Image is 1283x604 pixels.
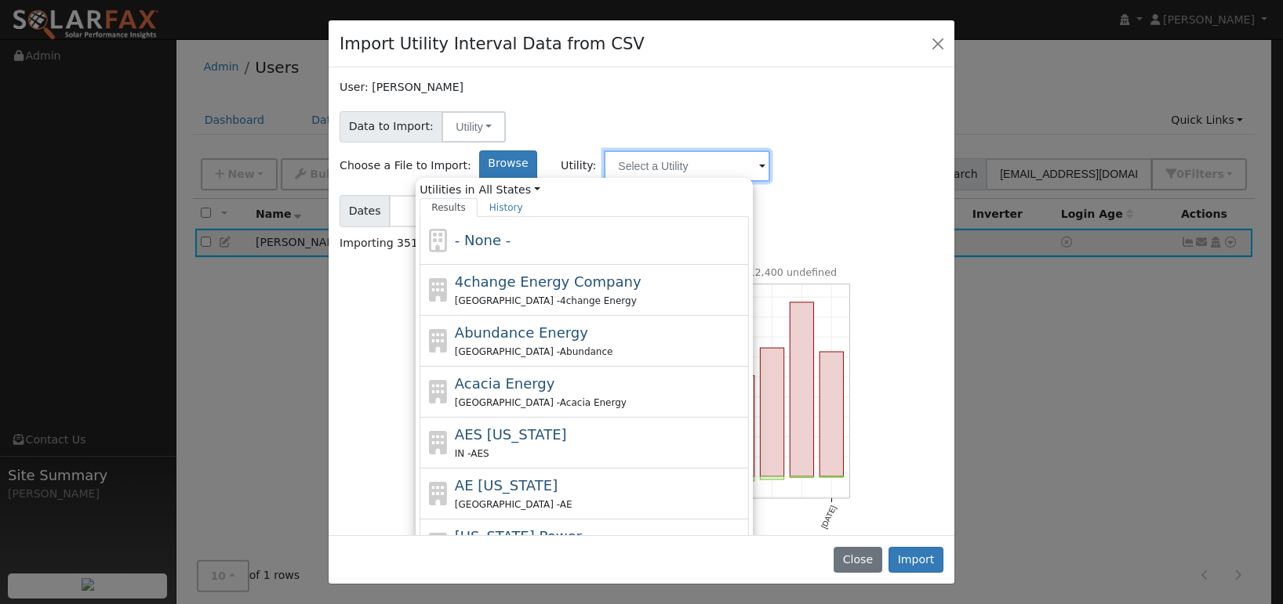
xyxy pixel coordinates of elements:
[561,157,596,174] span: Utility:
[455,397,560,408] span: [GEOGRAPHIC_DATA] -
[340,79,463,96] label: User: [PERSON_NAME]
[731,376,754,477] rect: onclick=""
[478,198,535,217] a: History
[455,477,558,494] span: AE [US_STATE]
[471,448,489,459] span: AES
[820,477,844,478] rect: onclick=""
[420,182,749,198] span: Utilities in
[820,505,838,530] text: [DATE]
[791,477,814,478] rect: onclick=""
[455,375,555,392] span: Acacia Energy
[455,528,582,544] span: [US_STATE] Power
[834,547,881,573] button: Close
[455,295,560,306] span: [GEOGRAPHIC_DATA] -
[455,499,560,510] span: [GEOGRAPHIC_DATA] -
[455,232,511,248] span: - None -
[455,273,641,290] span: 4change Energy Company
[455,324,588,341] span: Abundance Energy
[889,547,943,573] button: Import
[820,352,844,476] rect: onclick=""
[340,235,943,251] div: Importing 35136 data points
[791,302,814,477] rect: onclick=""
[728,266,837,278] text: Net 12,400 undefined
[560,295,637,306] span: 4change Energy
[927,32,949,54] button: Close
[455,426,567,443] span: AES [US_STATE]
[340,157,471,174] span: Choose a File to Import:
[455,346,560,357] span: [GEOGRAPHIC_DATA] -
[420,198,478,217] a: Results
[761,348,784,476] rect: onclick=""
[340,111,442,143] span: Data to Import:
[731,477,754,482] rect: onclick=""
[479,182,540,198] a: All States
[604,150,770,182] input: Select a Utility
[340,31,645,56] h4: Import Utility Interval Data from CSV
[560,499,572,510] span: AE
[442,111,506,143] button: Utility
[455,448,471,459] span: IN -
[340,195,390,227] span: Dates
[479,150,537,182] label: Browse
[560,346,613,357] span: Abundance
[761,477,784,480] rect: onclick=""
[560,397,627,408] span: Acacia Energy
